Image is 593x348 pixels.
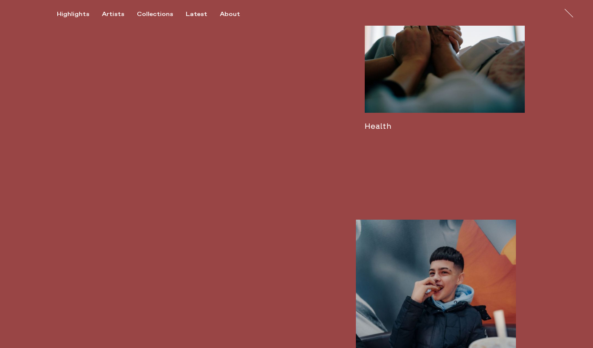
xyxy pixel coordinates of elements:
[220,11,253,18] button: About
[57,11,89,18] div: Highlights
[186,11,207,18] div: Latest
[102,11,137,18] button: Artists
[137,11,173,18] div: Collections
[57,11,102,18] button: Highlights
[102,11,124,18] div: Artists
[220,11,240,18] div: About
[137,11,186,18] button: Collections
[186,11,220,18] button: Latest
